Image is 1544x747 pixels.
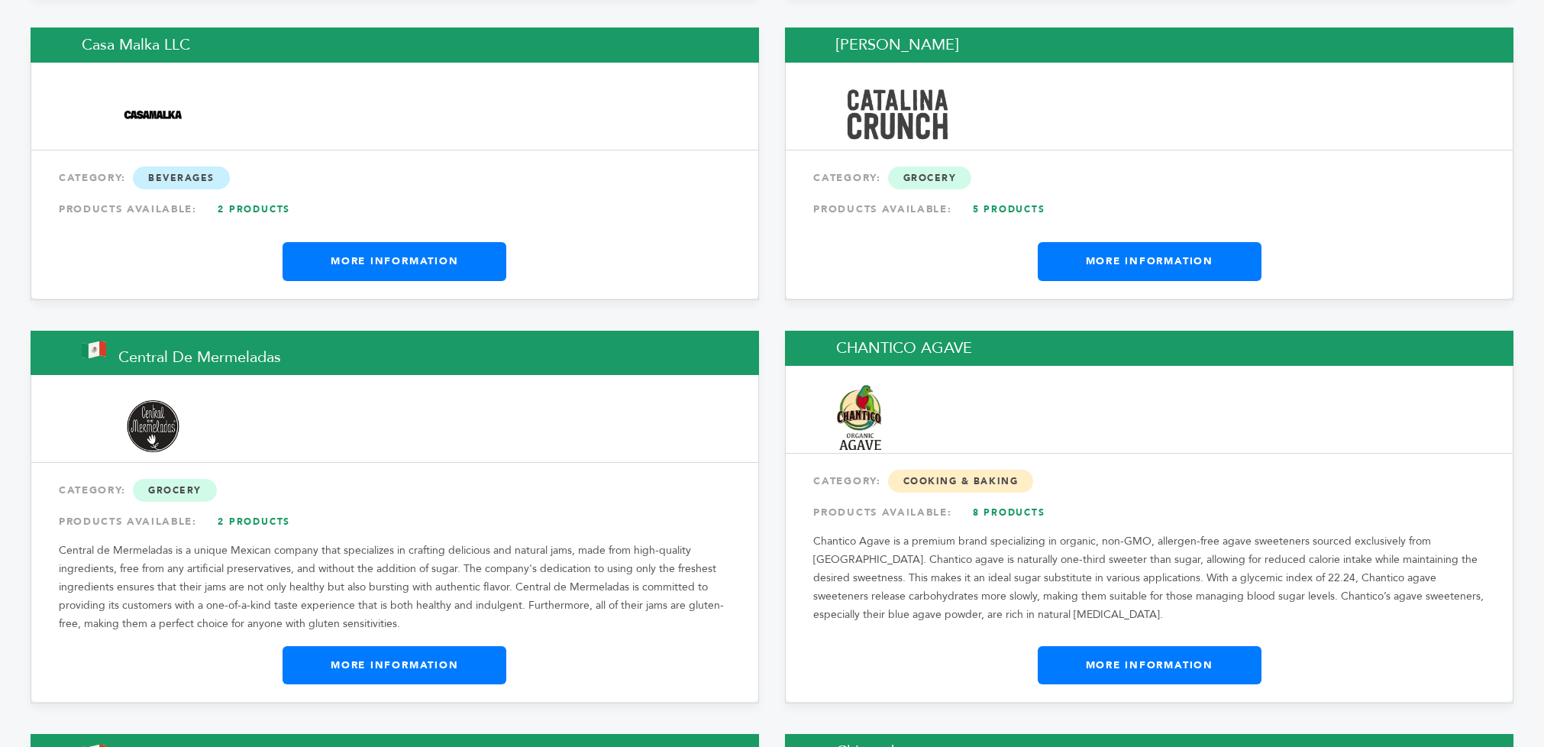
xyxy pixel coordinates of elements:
p: Central de Mermeladas is a unique Mexican company that specializes in crafting delicious and natu... [59,542,731,633]
img: This brand is from Mexico (MX) [82,341,106,358]
a: More Information [1038,242,1261,280]
div: CATEGORY: [59,164,731,192]
a: 2 Products [201,508,308,535]
span: Grocery [888,167,972,189]
span: Grocery [133,479,217,502]
div: PRODUCTS AVAILABLE: [813,196,1485,223]
span: Cooking & Baking [888,470,1034,493]
a: 8 Products [955,499,1062,526]
p: Chantico Agave is a premium brand specializing in organic, non-GMO, allergen-free agave sweetener... [813,532,1485,624]
div: CATEGORY: [59,477,731,504]
h2: [PERSON_NAME] [785,27,1513,63]
a: More Information [1038,646,1261,684]
a: 2 Products [201,196,308,223]
div: CATEGORY: [813,164,1485,192]
h2: CHANTICO AGAVE [785,331,1513,366]
img: Casa Malka LLC [82,89,224,141]
h2: Casa Malka LLC [31,27,759,63]
a: More Information [283,646,506,684]
div: PRODUCTS AVAILABLE: [813,499,1485,526]
a: 5 Products [955,196,1062,223]
img: Central de Mermeladas [82,400,224,452]
img: CHANTICO AGAVE [837,385,881,450]
a: More Information [283,242,506,280]
img: Catalina Snacks [837,89,978,141]
div: PRODUCTS AVAILABLE: [59,508,731,535]
h2: Central de Mermeladas [31,331,759,375]
span: Beverages [133,167,230,189]
div: CATEGORY: [813,467,1485,495]
div: PRODUCTS AVAILABLE: [59,196,731,223]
